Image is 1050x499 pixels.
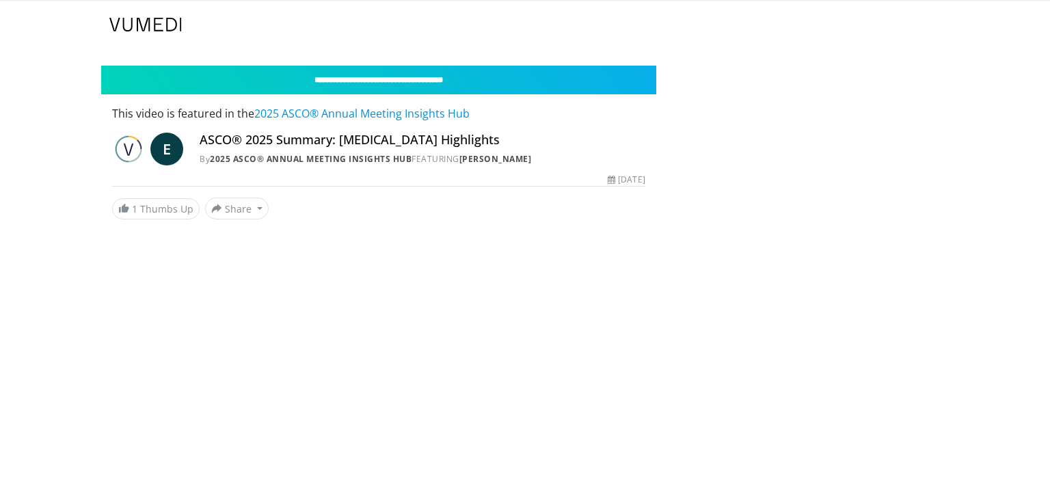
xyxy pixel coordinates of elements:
button: Share [205,198,269,219]
img: 2025 ASCO® Annual Meeting Insights Hub [112,133,145,165]
p: This video is featured in the [112,105,645,122]
div: By FEATURING [200,153,645,165]
a: [PERSON_NAME] [459,153,532,165]
a: 2025 ASCO® Annual Meeting Insights Hub [210,153,412,165]
a: 2025 ASCO® Annual Meeting Insights Hub [254,106,470,121]
a: 1 Thumbs Up [112,198,200,219]
img: VuMedi Logo [109,18,182,31]
h4: ASCO® 2025 Summary: [MEDICAL_DATA] Highlights [200,133,645,148]
div: [DATE] [608,174,645,186]
a: E [150,133,183,165]
span: 1 [132,202,137,215]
